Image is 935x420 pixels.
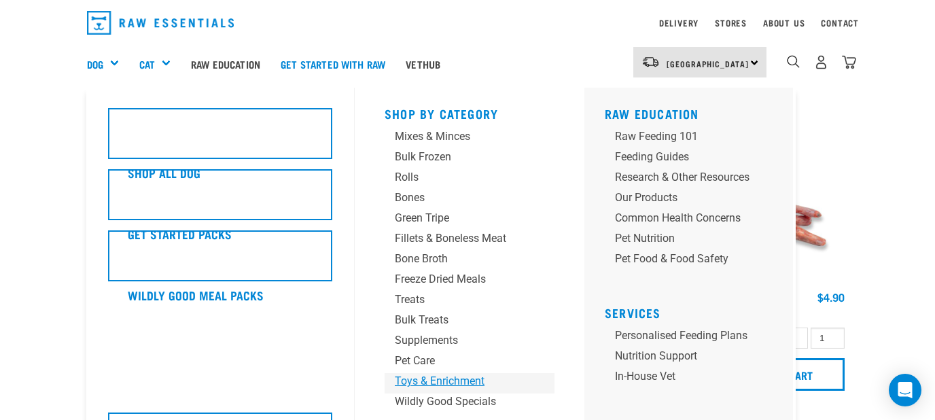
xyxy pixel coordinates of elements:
[395,230,522,247] div: Fillets & Boneless Meat
[659,20,699,25] a: Delivery
[76,5,859,40] nav: dropdown navigation
[385,393,554,414] a: Wildly Good Specials
[181,37,270,91] a: Raw Education
[605,190,782,210] a: Our Products
[87,11,234,35] img: Raw Essentials Logo
[787,55,800,68] img: home-icon-1@2x.png
[763,20,805,25] a: About Us
[605,348,782,368] a: Nutrition Support
[605,306,782,317] h5: Services
[385,312,554,332] a: Bulk Treats
[395,251,522,267] div: Bone Broth
[385,353,554,373] a: Pet Care
[395,149,522,165] div: Bulk Frozen
[395,210,522,226] div: Green Tripe
[605,210,782,230] a: Common Health Concerns
[842,55,856,69] img: home-icon@2x.png
[715,20,747,25] a: Stores
[667,61,749,66] span: [GEOGRAPHIC_DATA]
[385,190,554,210] a: Bones
[615,230,749,247] div: Pet Nutrition
[395,312,522,328] div: Bulk Treats
[615,169,749,186] div: Research & Other Resources
[605,251,782,271] a: Pet Food & Food Safety
[395,353,522,369] div: Pet Care
[395,393,522,410] div: Wildly Good Specials
[605,230,782,251] a: Pet Nutrition
[385,169,554,190] a: Rolls
[385,373,554,393] a: Toys & Enrichment
[814,55,828,69] img: user.png
[615,128,749,145] div: Raw Feeding 101
[270,37,395,91] a: Get started with Raw
[139,56,155,72] a: Cat
[615,210,749,226] div: Common Health Concerns
[889,374,921,406] div: Open Intercom Messenger
[811,328,845,349] input: 1
[395,37,451,91] a: Vethub
[385,107,554,118] h5: Shop By Category
[395,332,522,349] div: Supplements
[821,20,859,25] a: Contact
[395,190,522,206] div: Bones
[605,368,782,389] a: In-house vet
[605,328,782,348] a: Personalised Feeding Plans
[615,149,749,165] div: Feeding Guides
[385,210,554,230] a: Green Tripe
[641,56,660,68] img: van-moving.png
[605,128,782,149] a: Raw Feeding 101
[395,292,522,308] div: Treats
[395,271,522,287] div: Freeze Dried Meals
[395,169,522,186] div: Rolls
[817,291,845,303] div: $4.90
[385,149,554,169] a: Bulk Frozen
[385,292,554,312] a: Treats
[385,332,554,353] a: Supplements
[385,251,554,271] a: Bone Broth
[605,149,782,169] a: Feeding Guides
[615,190,749,206] div: Our Products
[385,128,554,149] a: Mixes & Minces
[385,230,554,251] a: Fillets & Boneless Meat
[87,56,103,72] a: Dog
[385,271,554,292] a: Freeze Dried Meals
[395,373,522,389] div: Toys & Enrichment
[395,128,522,145] div: Mixes & Minces
[605,169,782,190] a: Research & Other Resources
[605,110,699,117] a: Raw Education
[615,251,749,267] div: Pet Food & Food Safety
